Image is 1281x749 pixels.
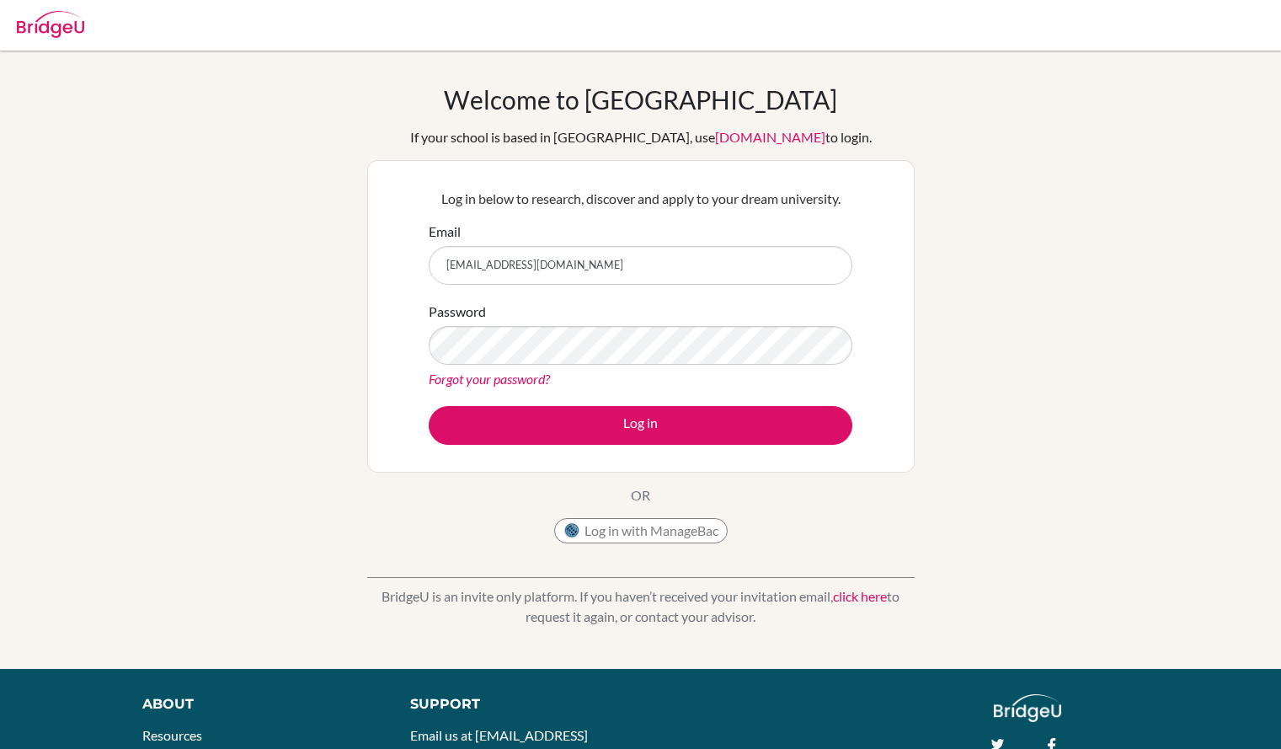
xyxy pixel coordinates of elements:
img: Bridge-U [17,11,84,38]
a: Resources [142,727,202,743]
div: Support [410,694,622,714]
a: [DOMAIN_NAME] [715,129,825,145]
button: Log in [429,406,852,445]
button: Log in with ManageBac [554,518,728,543]
img: logo_white@2x-f4f0deed5e89b7ecb1c2cc34c3e3d731f90f0f143d5ea2071677605dd97b5244.png [994,694,1062,722]
label: Email [429,222,461,242]
div: If your school is based in [GEOGRAPHIC_DATA], use to login. [410,127,872,147]
div: About [142,694,372,714]
a: click here [833,588,887,604]
p: OR [631,485,650,506]
p: Log in below to research, discover and apply to your dream university. [429,189,852,209]
label: Password [429,302,486,322]
a: Forgot your password? [429,371,550,387]
p: BridgeU is an invite only platform. If you haven’t received your invitation email, to request it ... [367,586,915,627]
h1: Welcome to [GEOGRAPHIC_DATA] [444,84,837,115]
